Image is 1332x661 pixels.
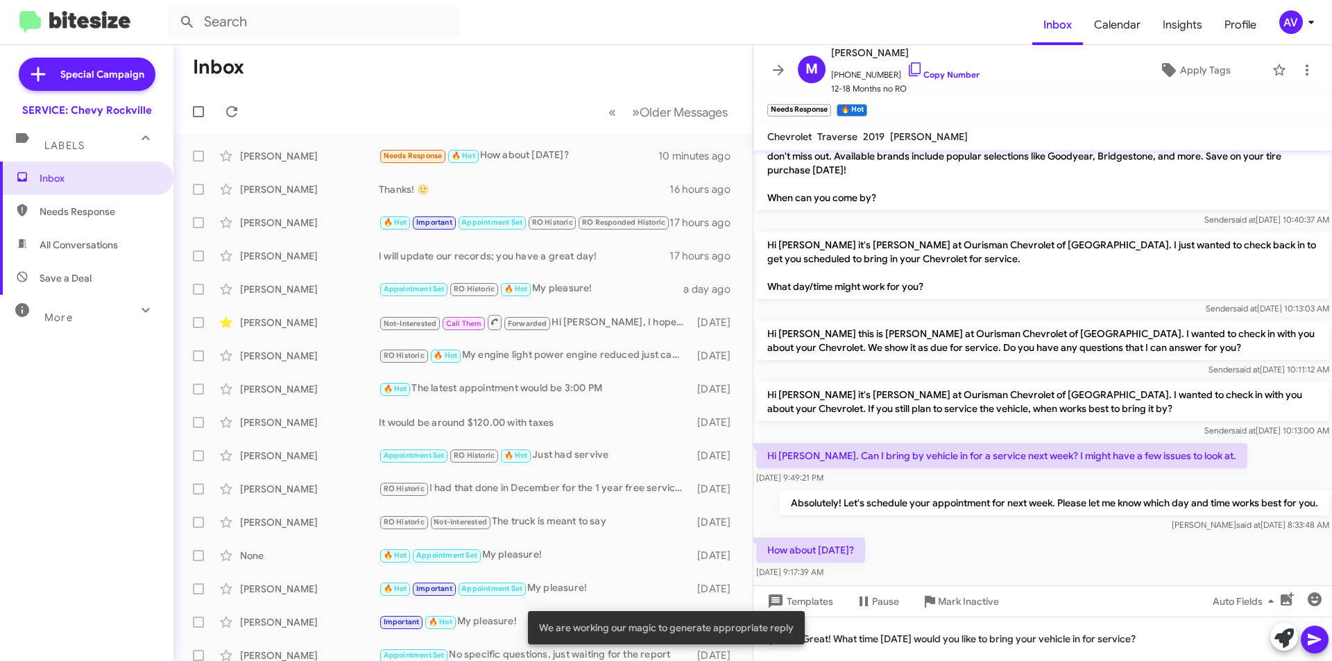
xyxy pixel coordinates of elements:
[756,538,865,563] p: How about [DATE]?
[1204,425,1329,436] span: Sender [DATE] 10:13:00 AM
[532,218,573,227] span: RO Historic
[384,351,425,360] span: RO Historic
[907,69,980,80] a: Copy Number
[44,139,85,152] span: Labels
[240,249,379,263] div: [PERSON_NAME]
[504,284,528,293] span: 🔥 Hot
[690,382,742,396] div: [DATE]
[669,249,742,263] div: 17 hours ago
[658,149,742,163] div: 10 minutes ago
[1083,5,1152,45] span: Calendar
[690,515,742,529] div: [DATE]
[1172,520,1329,530] span: [PERSON_NAME] [DATE] 8:33:48 AM
[379,581,690,596] div: My pleasure!
[384,151,443,160] span: Needs Response
[40,238,118,252] span: All Conversations
[240,449,379,463] div: [PERSON_NAME]
[452,151,475,160] span: 🔥 Hot
[1032,5,1083,45] a: Inbox
[1233,303,1257,314] span: said at
[624,98,736,126] button: Next
[384,451,445,460] span: Appointment Set
[756,232,1329,299] p: Hi [PERSON_NAME] it's [PERSON_NAME] at Ourisman Chevrolet of [GEOGRAPHIC_DATA]. I just wanted to ...
[379,381,690,397] div: The latest appointment would be 3:00 PM
[1231,425,1256,436] span: said at
[632,103,640,121] span: »
[1267,10,1317,34] button: AV
[461,218,522,227] span: Appointment Set
[429,617,452,626] span: 🔥 Hot
[240,382,379,396] div: [PERSON_NAME]
[384,484,425,493] span: RO Historic
[454,284,495,293] span: RO Historic
[756,567,823,577] span: [DATE] 9:17:39 AM
[454,451,495,460] span: RO Historic
[756,321,1329,360] p: Hi [PERSON_NAME] this is [PERSON_NAME] at Ourisman Chevrolet of [GEOGRAPHIC_DATA]. I wanted to ch...
[1213,5,1267,45] span: Profile
[240,415,379,429] div: [PERSON_NAME]
[379,447,690,463] div: Just had servive
[690,349,742,363] div: [DATE]
[193,56,244,78] h1: Inbox
[379,281,683,297] div: My pleasure!
[384,218,407,227] span: 🔥 Hot
[40,205,157,218] span: Needs Response
[379,514,690,530] div: The truck is meant to say
[1152,5,1213,45] a: Insights
[384,584,407,593] span: 🔥 Hot
[817,130,857,143] span: Traverse
[379,148,658,164] div: How about [DATE]?
[384,517,425,526] span: RO Historic
[416,551,477,560] span: Appointment Set
[1209,364,1329,375] span: Sender [DATE] 10:11:12 AM
[756,472,823,483] span: [DATE] 9:49:21 PM
[379,182,669,196] div: Thanks! 🙂
[1202,589,1290,614] button: Auto Fields
[240,549,379,563] div: None
[756,443,1247,468] p: Hi [PERSON_NAME]. Can I bring by vehicle in for a service next week? I might have a few issues to...
[240,482,379,496] div: [PERSON_NAME]
[379,614,690,630] div: My pleasure!
[40,271,92,285] span: Save a Deal
[753,589,844,614] button: Templates
[461,584,522,593] span: Appointment Set
[240,615,379,629] div: [PERSON_NAME]
[1231,214,1256,225] span: said at
[379,547,690,563] div: My pleasure!
[756,382,1329,421] p: Hi [PERSON_NAME] it's [PERSON_NAME] at Ourisman Chevrolet of [GEOGRAPHIC_DATA]. I wanted to check...
[44,311,73,324] span: More
[379,249,669,263] div: I will update our records; you have a great day!
[1204,214,1329,225] span: Sender [DATE] 10:40:37 AM
[831,44,980,61] span: [PERSON_NAME]
[1123,58,1265,83] button: Apply Tags
[1206,303,1329,314] span: Sender [DATE] 10:13:03 AM
[379,415,690,429] div: It would be around $120.00 with taxes
[690,449,742,463] div: [DATE]
[22,103,152,117] div: SERVICE: Chevy Rockville
[890,130,968,143] span: [PERSON_NAME]
[690,482,742,496] div: [DATE]
[1180,58,1231,83] span: Apply Tags
[690,316,742,329] div: [DATE]
[1236,364,1260,375] span: said at
[831,61,980,82] span: [PHONE_NUMBER]
[40,171,157,185] span: Inbox
[844,589,910,614] button: Pause
[240,515,379,529] div: [PERSON_NAME]
[416,218,452,227] span: Important
[608,103,616,121] span: «
[19,58,155,91] a: Special Campaign
[240,149,379,163] div: [PERSON_NAME]
[434,351,457,360] span: 🔥 Hot
[539,621,794,635] span: We are working our magic to generate appropriate reply
[384,284,445,293] span: Appointment Set
[765,589,833,614] span: Templates
[379,214,669,230] div: I will forward your information to one the advisors so they can go ahead and see if we have tires...
[600,98,624,126] button: Previous
[379,314,690,331] div: Hi [PERSON_NAME], I hope you're well. Could you please respond to my last text? Thank you!
[767,104,831,117] small: Needs Response
[910,589,1010,614] button: Mark Inactive
[240,582,379,596] div: [PERSON_NAME]
[582,218,665,227] span: RO Responded Historic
